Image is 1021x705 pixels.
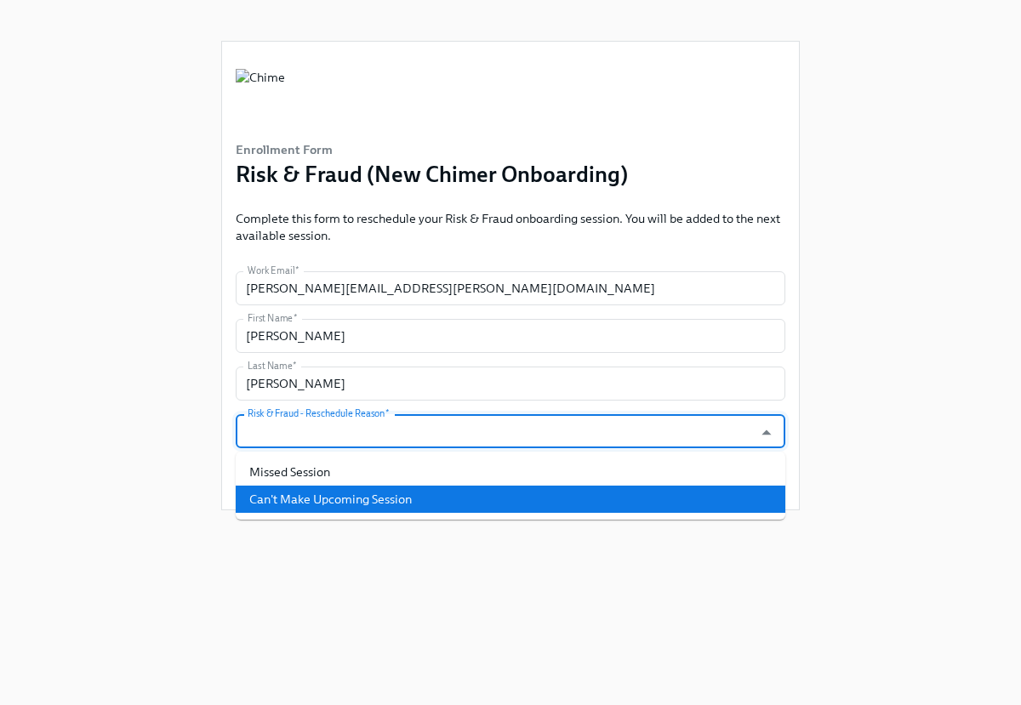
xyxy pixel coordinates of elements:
[236,486,785,513] li: Can't Make Upcoming Session
[236,159,628,190] h3: Risk & Fraud (New Chimer Onboarding)
[236,210,785,244] p: Complete this form to reschedule your Risk & Fraud onboarding session. You will be added to the n...
[236,140,628,159] h6: Enrollment Form
[236,458,785,486] li: Missed Session
[753,419,779,446] button: Close
[236,69,285,120] img: Chime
